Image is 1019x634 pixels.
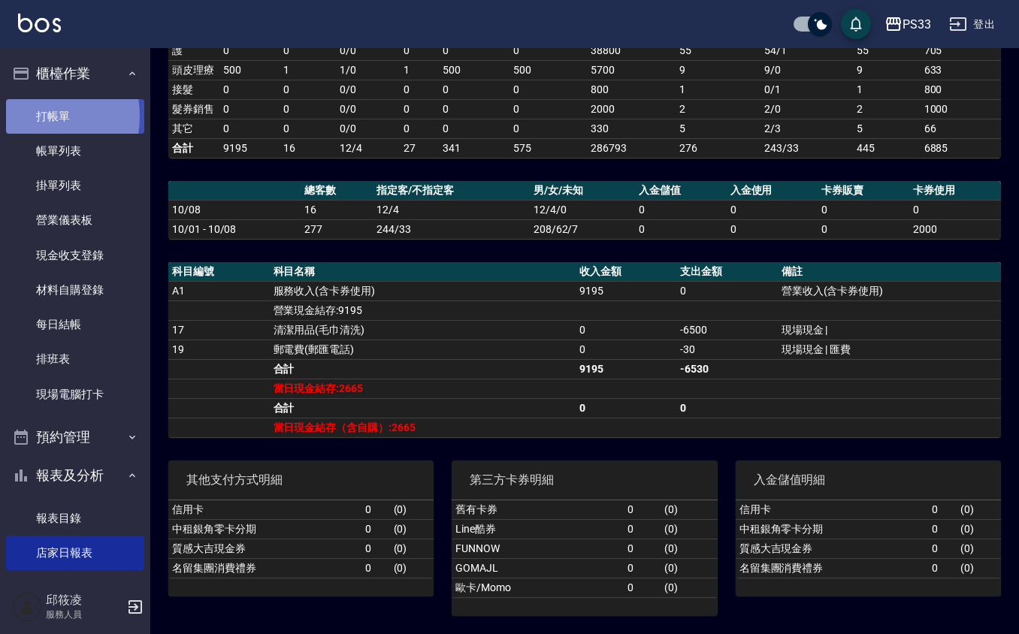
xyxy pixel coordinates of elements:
td: 0 [361,500,390,520]
div: PS33 [903,15,931,34]
td: 500 [439,60,509,80]
td: 0 [509,80,588,99]
td: 0 / 0 [336,80,400,99]
td: A1 [168,281,270,300]
a: 營業儀表板 [6,203,144,237]
td: -6530 [676,359,778,379]
td: 0 [400,99,439,119]
td: 5 [676,119,761,138]
td: 9 [676,60,761,80]
td: 合計 [168,138,219,158]
td: 0 [727,200,818,219]
td: ( 0 ) [390,519,434,539]
th: 卡券使用 [909,181,1001,201]
th: 入金使用 [727,181,818,201]
td: 0 [576,340,677,359]
td: 合計 [270,359,576,379]
td: 清潔用品(毛巾清洗) [270,320,576,340]
td: 合計 [270,398,576,418]
td: 55 [676,41,761,60]
td: 信用卡 [168,500,361,520]
td: ( 0 ) [957,539,1001,558]
td: 髮券銷售 [168,99,219,119]
td: 營業現金結存:9195 [270,300,576,320]
td: -6500 [676,320,778,340]
td: 800 [587,80,676,99]
td: 330 [587,119,676,138]
td: 9195 [576,281,677,300]
button: 登出 [943,11,1001,38]
td: FUNNOW [452,539,623,558]
td: 質感大吉現金券 [736,539,929,558]
td: 19 [168,340,270,359]
td: 0 [624,539,661,558]
td: 當日現金結存（含自購）:2665 [270,418,576,437]
td: 0 [928,500,957,520]
td: 中租銀角零卡分期 [736,519,929,539]
td: 17 [168,320,270,340]
td: 0 [818,200,909,219]
td: 0 [624,519,661,539]
td: 0 [361,519,390,539]
td: 0 [280,41,337,60]
td: 0 [635,200,727,219]
td: 0 [219,80,280,99]
td: 9195 [219,138,280,158]
td: 0 [219,119,280,138]
td: 0 [400,80,439,99]
p: 服務人員 [46,608,122,621]
td: 208/62/7 [530,219,635,239]
td: 其它 [168,119,219,138]
span: 其他支付方式明細 [186,472,416,488]
td: 0 [576,398,677,418]
a: 材料自購登錄 [6,273,144,307]
td: 12/4 [336,138,400,158]
td: 9 / 0 [760,60,853,80]
a: 報表目錄 [6,501,144,536]
td: ( 0 ) [957,558,1001,578]
td: 0 [624,558,661,578]
td: 名留集團消費禮券 [168,558,361,578]
a: 排班表 [6,342,144,376]
table: a dense table [736,500,1001,578]
td: 5 [853,119,921,138]
td: 0 [509,41,588,60]
td: 0 / 0 [336,119,400,138]
td: 286793 [587,138,676,158]
th: 科目名稱 [270,262,576,282]
td: 服務收入(含卡券使用) [270,281,576,300]
td: 9195 [576,359,677,379]
td: ( 0 ) [661,539,718,558]
td: 38800 [587,41,676,60]
td: 12/4/0 [530,200,635,219]
td: Line酷券 [452,519,623,539]
span: 入金儲值明細 [754,472,983,488]
td: 2 / 0 [760,99,853,119]
td: 0 [727,219,818,239]
table: a dense table [452,500,717,598]
td: 16 [280,138,337,158]
button: PS33 [878,9,937,40]
table: a dense table [168,262,1001,438]
td: 歐卡/Momo [452,578,623,597]
td: 1 [853,80,921,99]
td: 10/01 - 10/08 [168,219,301,239]
th: 收入金額 [576,262,677,282]
td: 341 [439,138,509,158]
td: 54 / 1 [760,41,853,60]
td: 接髮 [168,80,219,99]
td: 0 [909,200,1001,219]
td: 0 [361,558,390,578]
td: 277 [301,219,373,239]
td: 27 [400,138,439,158]
img: Logo [18,14,61,32]
button: 預約管理 [6,418,144,457]
a: 互助日報表 [6,570,144,605]
td: 0 [280,99,337,119]
td: 0 / 0 [336,99,400,119]
td: 現場現金 | 匯費 [778,340,1001,359]
td: 1 [280,60,337,80]
td: 0 / 0 [336,41,400,60]
td: 中租銀角零卡分期 [168,519,361,539]
td: 2 [676,99,761,119]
